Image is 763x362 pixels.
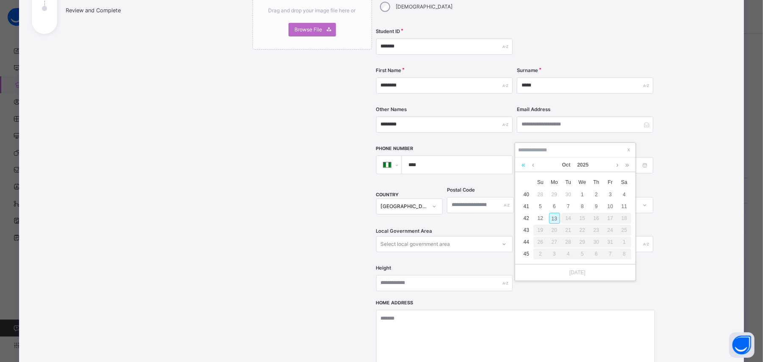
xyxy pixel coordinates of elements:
[519,224,533,236] td: 43
[589,248,603,260] td: November 6, 2025
[519,200,533,212] td: 41
[575,212,589,224] td: October 15, 2025
[619,201,630,212] div: 11
[376,67,402,74] label: First Name
[575,189,589,200] td: October 1, 2025
[376,192,399,198] span: COUNTRY
[530,158,536,172] a: Previous month (PageUp)
[589,189,603,200] td: October 2, 2025
[547,212,561,224] td: October 13, 2025
[589,225,603,236] div: 23
[617,212,631,224] td: October 18, 2025
[617,213,631,224] div: 18
[549,201,560,212] div: 6
[617,225,631,236] div: 25
[376,265,391,272] label: Height
[533,178,547,186] span: Su
[533,212,547,224] td: October 12, 2025
[535,213,546,224] div: 12
[617,189,631,200] td: October 4, 2025
[617,237,631,248] div: 1
[561,224,575,236] td: October 21, 2025
[561,200,575,212] td: October 7, 2025
[603,225,617,236] div: 24
[381,203,427,210] div: [GEOGRAPHIC_DATA]
[376,106,407,113] label: Other Names
[376,300,413,306] label: Home Address
[605,189,616,200] div: 3
[575,236,589,248] td: October 29, 2025
[547,248,561,260] td: November 3, 2025
[603,236,617,248] td: October 31, 2025
[547,200,561,212] td: October 6, 2025
[561,236,575,248] td: October 28, 2025
[617,236,631,248] td: November 1, 2025
[533,176,547,189] th: Sun
[561,189,575,200] td: September 30, 2025
[603,178,617,186] span: Fr
[577,189,588,200] div: 1
[447,187,475,194] label: Postal Code
[547,178,561,186] span: Mo
[547,189,561,200] td: September 29, 2025
[617,224,631,236] td: October 25, 2025
[589,176,603,189] th: Thu
[589,200,603,212] td: October 9, 2025
[563,189,574,200] div: 30
[617,200,631,212] td: October 11, 2025
[533,189,547,200] td: September 28, 2025
[623,158,631,172] a: Next year (Control + right)
[617,178,631,186] span: Sa
[547,248,561,259] div: 3
[533,225,547,236] div: 19
[614,158,621,172] a: Next month (PageDown)
[575,248,589,260] td: November 5, 2025
[575,213,589,224] div: 15
[575,248,589,259] div: 5
[533,248,547,260] td: November 2, 2025
[603,224,617,236] td: October 24, 2025
[376,228,433,235] span: Local Government Area
[517,67,538,74] label: Surname
[561,225,575,236] div: 21
[589,248,603,259] div: 6
[589,178,603,186] span: Th
[561,237,575,248] div: 28
[517,106,550,113] label: Email Address
[519,236,533,248] td: 44
[547,236,561,248] td: October 27, 2025
[549,189,560,200] div: 29
[519,189,533,200] td: 40
[589,213,603,224] div: 16
[561,213,575,224] div: 14
[577,201,588,212] div: 8
[533,224,547,236] td: October 19, 2025
[535,201,546,212] div: 5
[547,237,561,248] div: 27
[575,176,589,189] th: Wed
[574,158,592,172] a: 2025
[603,176,617,189] th: Fri
[381,236,450,252] div: Select local government area
[549,213,560,224] div: 13
[589,237,603,248] div: 30
[589,212,603,224] td: October 16, 2025
[533,200,547,212] td: October 5, 2025
[519,212,533,224] td: 42
[561,248,575,260] td: November 4, 2025
[617,248,631,260] td: November 8, 2025
[575,178,589,186] span: We
[603,212,617,224] td: October 17, 2025
[533,237,547,248] div: 26
[575,237,589,248] div: 29
[603,213,617,224] div: 17
[591,201,602,212] div: 9
[295,26,322,33] span: Browse File
[533,248,547,259] div: 2
[603,200,617,212] td: October 10, 2025
[575,224,589,236] td: October 22, 2025
[589,236,603,248] td: October 30, 2025
[603,248,617,259] div: 7
[547,224,561,236] td: October 20, 2025
[603,248,617,260] td: November 7, 2025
